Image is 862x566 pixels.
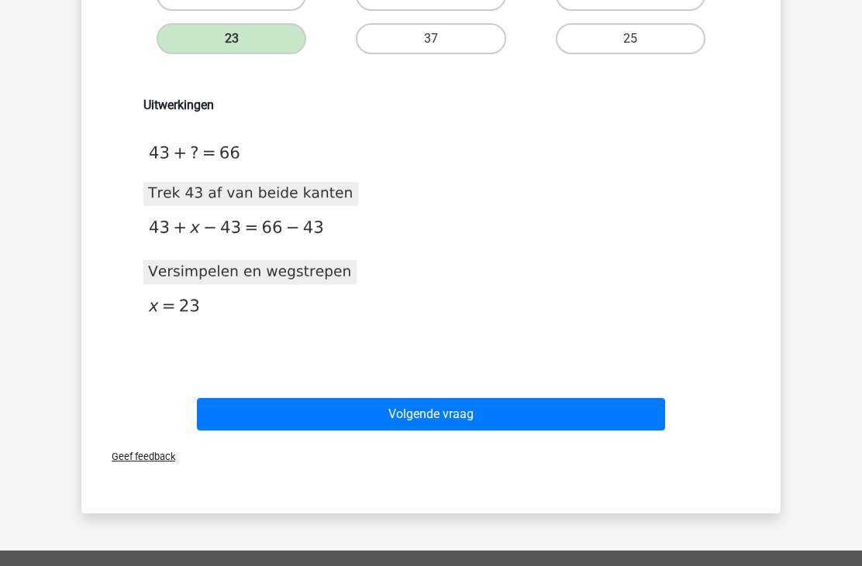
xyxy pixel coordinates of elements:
[99,451,175,462] span: Geef feedback
[157,23,306,54] label: 23
[143,98,719,112] h6: Uitwerkingen
[197,398,666,431] button: Volgende vraag
[556,23,705,54] label: 25
[356,23,505,54] label: 37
